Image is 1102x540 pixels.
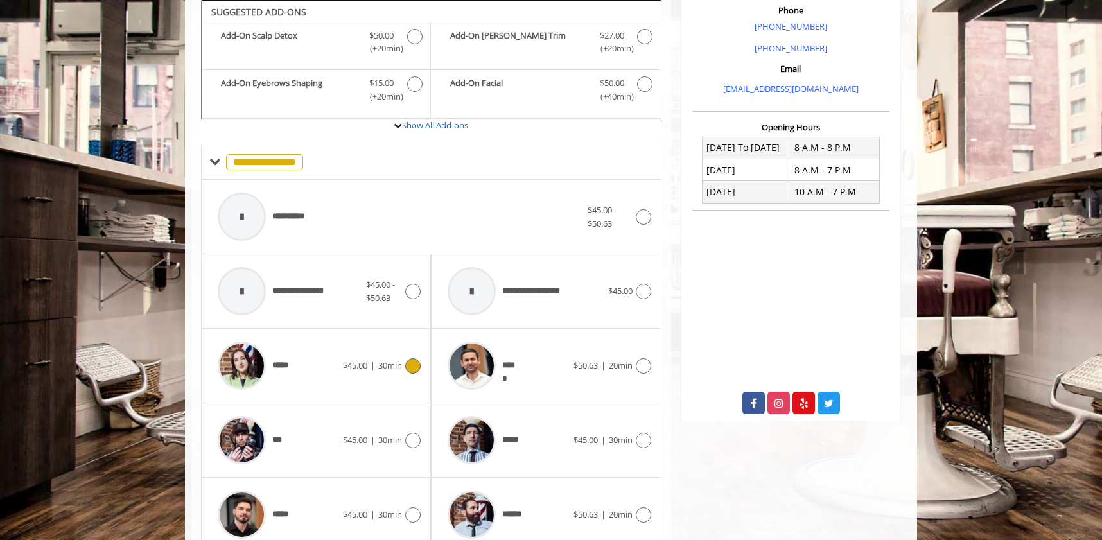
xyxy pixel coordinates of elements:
span: (+20min ) [363,42,401,55]
span: $45.00 [343,509,367,520]
label: Add-On Scalp Detox [208,29,424,59]
span: | [371,509,375,520]
a: [PHONE_NUMBER] [755,42,827,54]
td: 8 A.M - 8 P.M [791,137,879,159]
span: $45.00 [343,434,367,446]
span: $45.00 - $50.63 [366,279,395,304]
span: $50.63 [573,509,598,520]
b: Add-On Scalp Detox [221,29,356,56]
span: $50.63 [573,360,598,371]
h3: Email [695,64,886,73]
b: Add-On [PERSON_NAME] Trim [450,29,586,56]
span: | [601,509,606,520]
h3: Opening Hours [692,123,889,132]
label: Add-On Facial [437,76,654,107]
span: | [601,434,606,446]
span: | [601,360,606,371]
span: $45.00 [343,360,367,371]
td: 8 A.M - 7 P.M [791,159,879,181]
span: 30min [378,434,402,446]
span: $50.00 [600,76,624,90]
label: Add-On Beard Trim [437,29,654,59]
b: SUGGESTED ADD-ONS [211,6,306,18]
span: $45.00 [608,285,633,297]
h3: Phone [695,6,886,15]
span: (+20min ) [593,42,631,55]
b: Add-On Facial [450,76,586,103]
span: | [371,360,375,371]
td: [DATE] [703,181,791,203]
label: Add-On Eyebrows Shaping [208,76,424,107]
span: 20min [609,509,633,520]
td: [DATE] [703,159,791,181]
span: (+20min ) [363,90,401,103]
span: 30min [378,509,402,520]
span: $50.00 [369,29,394,42]
span: 20min [609,360,633,371]
span: $45.00 [573,434,598,446]
a: [EMAIL_ADDRESS][DOMAIN_NAME] [723,83,859,94]
td: [DATE] To [DATE] [703,137,791,159]
span: (+40min ) [593,90,631,103]
b: Add-On Eyebrows Shaping [221,76,356,103]
span: $27.00 [600,29,624,42]
a: [PHONE_NUMBER] [755,21,827,32]
span: 30min [609,434,633,446]
span: 30min [378,360,402,371]
a: Show All Add-ons [402,119,468,131]
span: $45.00 - $50.63 [588,204,617,229]
span: | [371,434,375,446]
td: 10 A.M - 7 P.M [791,181,879,203]
span: $15.00 [369,76,394,90]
